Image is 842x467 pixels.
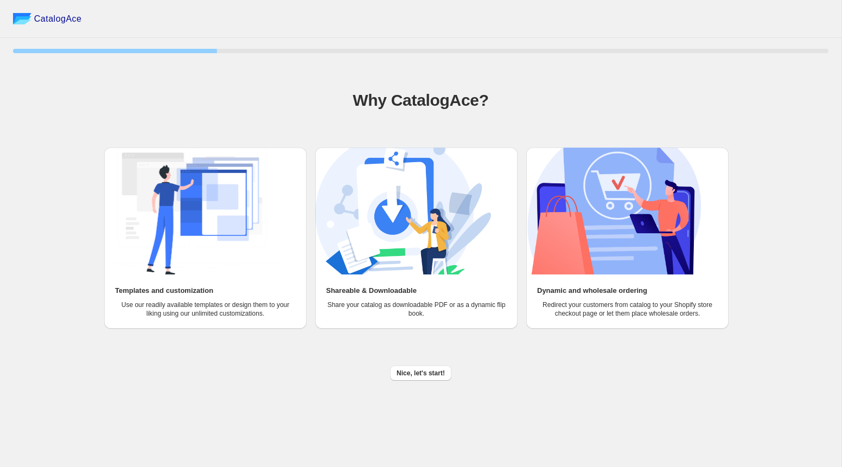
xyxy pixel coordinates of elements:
span: Nice, let's start! [397,369,445,378]
p: Use our readily available templates or design them to your liking using our unlimited customizati... [115,300,296,318]
p: Redirect your customers from catalog to your Shopify store checkout page or let them place wholes... [537,300,718,318]
img: Shareable & Downloadable [315,148,491,274]
span: CatalogAce [34,14,82,24]
h2: Shareable & Downloadable [326,285,417,296]
h1: Why CatalogAce? [13,89,828,111]
img: catalog ace [13,13,31,24]
p: Share your catalog as downloadable PDF or as a dynamic flip book. [326,300,507,318]
button: Nice, let's start! [390,366,451,381]
h2: Dynamic and wholesale ordering [537,285,647,296]
img: Dynamic and wholesale ordering [526,148,702,274]
img: Templates and customization [104,148,280,274]
h2: Templates and customization [115,285,213,296]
